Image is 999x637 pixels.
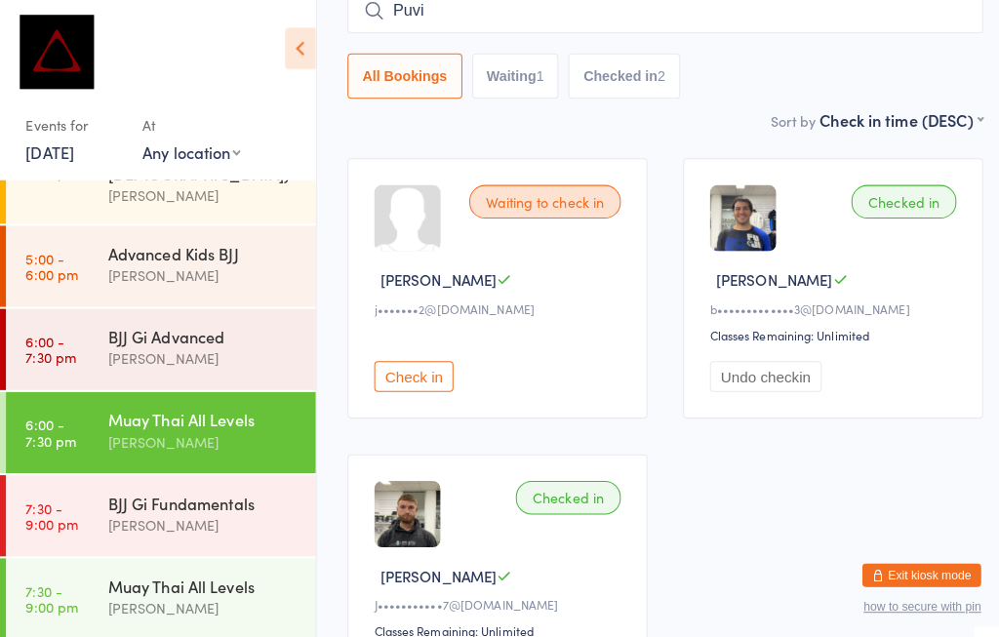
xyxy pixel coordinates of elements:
button: Exit kiosk mode [850,555,967,578]
div: j•••••••2@[DOMAIN_NAME] [369,296,618,312]
span: [PERSON_NAME] [705,265,820,286]
div: [PERSON_NAME] [106,424,295,447]
div: Checked in [839,182,942,216]
div: J•••••••••••7@[DOMAIN_NAME] [369,587,618,604]
time: 7:30 - 9:00 pm [25,575,77,606]
time: 4:10 - 4:55 pm [25,146,77,178]
button: Checked in2 [560,53,670,98]
a: [DATE] [25,139,73,161]
a: 6:00 -7:30 pmMuay Thai All Levels[PERSON_NAME] [6,386,311,466]
div: b•••••••••••••3@[DOMAIN_NAME] [699,296,948,312]
a: 7:30 -9:00 pmBJJ Gi Fundamentals[PERSON_NAME] [6,468,311,548]
div: Any location [140,139,237,161]
a: 6:00 -7:30 pmBJJ Gi Advanced[PERSON_NAME] [6,304,311,384]
div: Waiting to check in [462,182,612,216]
time: 5:00 - 6:00 pm [25,247,77,278]
button: how to secure with pin [851,591,967,605]
div: Muay Thai All Levels [106,567,295,588]
button: Waiting1 [465,53,551,98]
div: Check in time (DESC) [808,107,969,129]
div: BJJ Gi Fundamentals [106,485,295,506]
div: Muay Thai All Levels [106,403,295,424]
time: 6:00 - 7:30 pm [25,411,75,442]
div: Advanced Kids BJJ [106,239,295,260]
div: [PERSON_NAME] [106,506,295,529]
a: 7:30 -9:00 pmMuay Thai All Levels[PERSON_NAME] [6,550,311,630]
div: [PERSON_NAME] [106,588,295,611]
label: Sort by [759,109,804,129]
time: 6:00 - 7:30 pm [25,329,75,360]
div: [PERSON_NAME] [106,181,295,204]
time: 7:30 - 9:00 pm [25,493,77,524]
div: [PERSON_NAME] [106,260,295,283]
div: 2 [648,67,656,83]
div: Events for [25,107,121,139]
img: Dominance MMA Thomastown [20,15,93,88]
div: Classes Remaining: Unlimited [699,322,948,338]
span: [PERSON_NAME] [375,265,490,286]
span: [PERSON_NAME] [375,557,490,577]
a: 5:00 -6:00 pmAdvanced Kids BJJ[PERSON_NAME] [6,222,311,302]
div: BJJ Gi Advanced [106,321,295,342]
div: Checked in [508,474,612,507]
img: image1746690998.png [699,182,765,248]
button: Undo checkin [699,356,810,386]
button: Check in [369,356,447,386]
div: [PERSON_NAME] [106,342,295,365]
img: image1749627783.png [369,474,434,539]
div: At [140,107,237,139]
div: Classes Remaining: Unlimited [369,614,618,630]
div: 1 [529,67,537,83]
button: All Bookings [342,53,456,98]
